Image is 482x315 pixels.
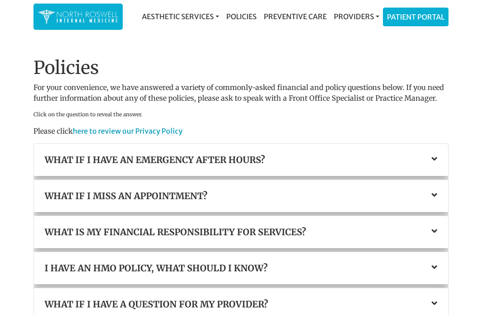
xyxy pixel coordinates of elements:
a: What is my financial responsibility for services? [45,227,437,237]
p: For your convenience, we have answered a variety of commonly-asked financial and policy questions... [33,82,449,103]
a: What if I have a question for my provider? [45,299,437,310]
a: I have an HMO policy, what should I know? [45,263,437,274]
a: Policies [223,8,260,25]
a: What if I have an emergency after hours? [45,155,437,165]
a: Providers [330,8,383,25]
a: Preventive Care [260,8,330,25]
h1: Policies [33,57,449,78]
p: Click on the question to reveal the answer. [33,110,449,119]
a: What if I miss an appointment? [45,191,437,201]
a: Aesthetic Services [138,8,223,25]
img: North Roswell Internal Medicine [38,8,118,25]
a: Patient Portal [383,8,448,26]
p: Please click [33,126,449,136]
a: here to review our Privacy Policy [73,127,183,135]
